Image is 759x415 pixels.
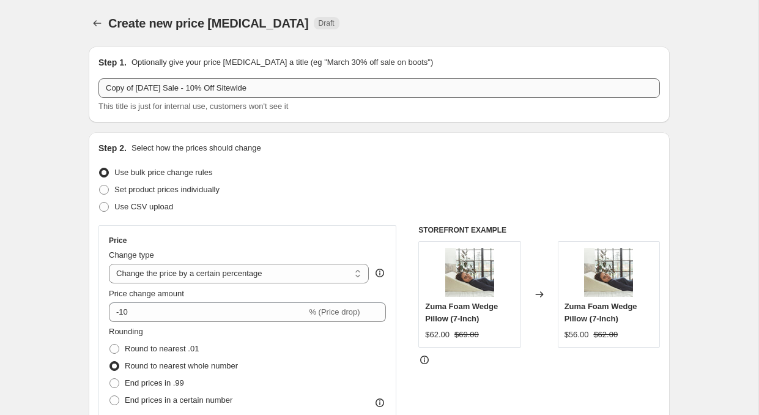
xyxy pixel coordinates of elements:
span: Use bulk price change rules [114,168,212,177]
input: 30% off holiday sale [98,78,660,98]
div: $62.00 [425,329,450,341]
span: Zuma Foam Wedge Pillow (7-Inch) [565,302,637,323]
span: This title is just for internal use, customers won't see it [98,102,288,111]
span: Round to nearest .01 [125,344,199,353]
span: Zuma Foam Wedge Pillow (7-Inch) [425,302,498,323]
span: Use CSV upload [114,202,173,211]
span: End prices in .99 [125,378,184,387]
img: BrentwoodHomeZumaWedgePillow1_80x.jpg [445,248,494,297]
p: Select how the prices should change [131,142,261,154]
button: Price change jobs [89,15,106,32]
h6: STOREFRONT EXAMPLE [418,225,660,235]
h2: Step 1. [98,56,127,69]
div: $56.00 [565,329,589,341]
span: Round to nearest whole number [125,361,238,370]
span: Set product prices individually [114,185,220,194]
span: Create new price [MEDICAL_DATA] [108,17,309,30]
span: % (Price drop) [309,307,360,316]
img: BrentwoodHomeZumaWedgePillow1_80x.jpg [584,248,633,297]
span: Draft [319,18,335,28]
span: Price change amount [109,289,184,298]
h3: Price [109,236,127,245]
span: Rounding [109,327,143,336]
span: End prices in a certain number [125,395,232,405]
strike: $62.00 [593,329,618,341]
div: help [374,267,386,279]
strike: $69.00 [454,329,479,341]
span: Change type [109,250,154,260]
h2: Step 2. [98,142,127,154]
input: -15 [109,302,306,322]
p: Optionally give your price [MEDICAL_DATA] a title (eg "March 30% off sale on boots") [131,56,433,69]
